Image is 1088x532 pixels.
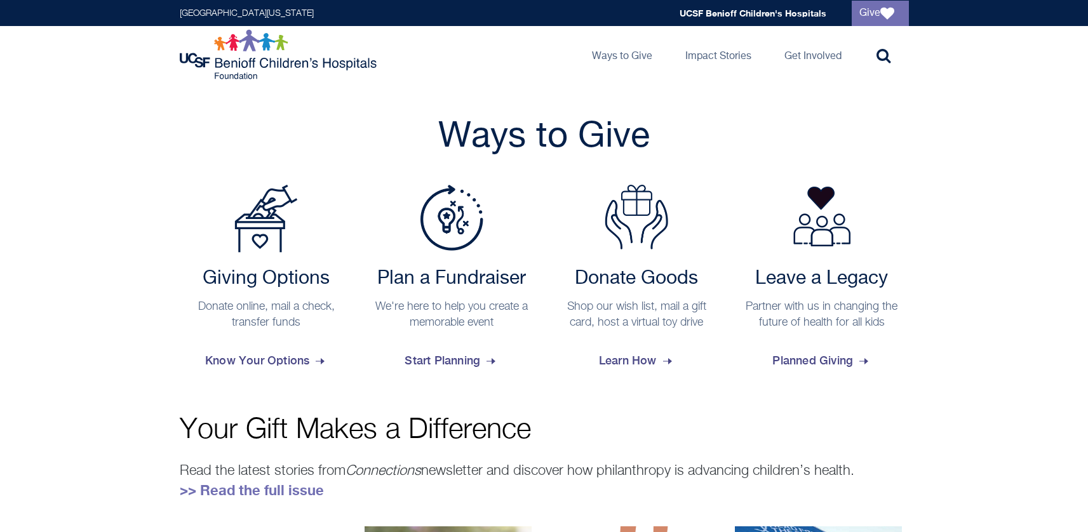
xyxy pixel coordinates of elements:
span: Start Planning [405,343,498,378]
a: UCSF Benioff Children's Hospitals [680,8,826,18]
p: Partner with us in changing the future of health for all kids [741,299,903,331]
img: Donate Goods [605,185,668,249]
img: Logo for UCSF Benioff Children's Hospitals Foundation [180,29,380,80]
a: Donate Goods Donate Goods Shop our wish list, mail a gift card, host a virtual toy drive Learn How [550,185,724,378]
h2: Ways to Give [180,115,909,159]
p: Read the latest stories from newsletter and discover how philanthropy is advancing children’s hea... [180,460,909,501]
p: Donate online, mail a check, transfer funds [186,299,347,331]
span: Learn How [599,343,675,378]
a: Give [852,1,909,26]
a: Leave a Legacy Partner with us in changing the future of health for all kids Planned Giving [735,185,909,378]
p: We're here to help you create a memorable event [371,299,532,331]
em: Connections [346,464,421,478]
p: Shop our wish list, mail a gift card, host a virtual toy drive [556,299,718,331]
p: Your Gift Makes a Difference [180,416,909,444]
h2: Donate Goods [556,267,718,290]
a: [GEOGRAPHIC_DATA][US_STATE] [180,9,314,18]
span: Planned Giving [772,343,871,378]
img: Plan a Fundraiser [420,185,483,251]
a: Get Involved [774,26,852,83]
a: >> Read the full issue [180,482,324,498]
span: Know Your Options [205,343,327,378]
a: Ways to Give [582,26,662,83]
a: Impact Stories [675,26,762,83]
a: Plan a Fundraiser Plan a Fundraiser We're here to help you create a memorable event Start Planning [365,185,539,378]
h2: Leave a Legacy [741,267,903,290]
h2: Giving Options [186,267,347,290]
a: Payment Options Giving Options Donate online, mail a check, transfer funds Know Your Options [180,185,354,378]
h2: Plan a Fundraiser [371,267,532,290]
img: Payment Options [234,185,298,253]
